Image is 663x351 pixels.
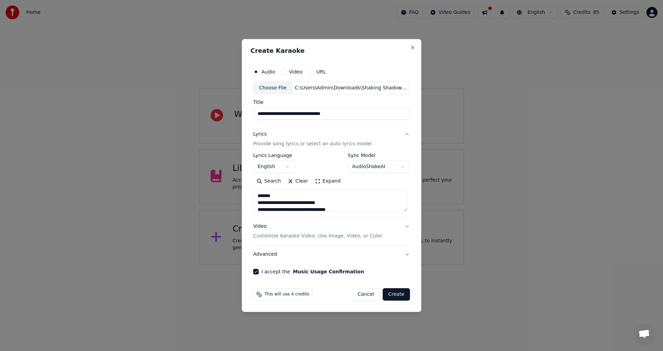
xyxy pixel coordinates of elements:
label: URL [316,69,326,74]
p: Customize Karaoke Video: Use Image, Video, or Color [253,233,382,240]
div: C:\Users\Admin\Downloads\Shaking Shadows ([MEDICAL_DATA]) mp4 (3).mp3 [292,85,410,91]
button: Clear [284,176,311,187]
div: Video [253,223,382,240]
label: Lyrics Language [253,153,295,158]
label: Sync Model [348,153,410,158]
div: Choose File [253,82,292,94]
button: VideoCustomize Karaoke Video: Use Image, Video, or Color [253,218,410,245]
button: Create [383,288,410,301]
p: Provide song lyrics or select an auto lyrics model [253,141,372,148]
span: This will use 4 credits [265,292,309,297]
button: LyricsProvide song lyrics or select an auto lyrics model [253,126,410,153]
label: I accept the [261,269,364,274]
div: LyricsProvide song lyrics or select an auto lyrics model [253,153,410,217]
h2: Create Karaoke [250,48,413,54]
div: Lyrics [253,131,267,138]
button: I accept the [293,269,364,274]
label: Audio [261,69,275,74]
button: Search [253,176,284,187]
button: Advanced [253,245,410,263]
label: Title [253,100,410,105]
label: Video [289,69,302,74]
button: Cancel [352,288,380,301]
button: Expand [311,176,344,187]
